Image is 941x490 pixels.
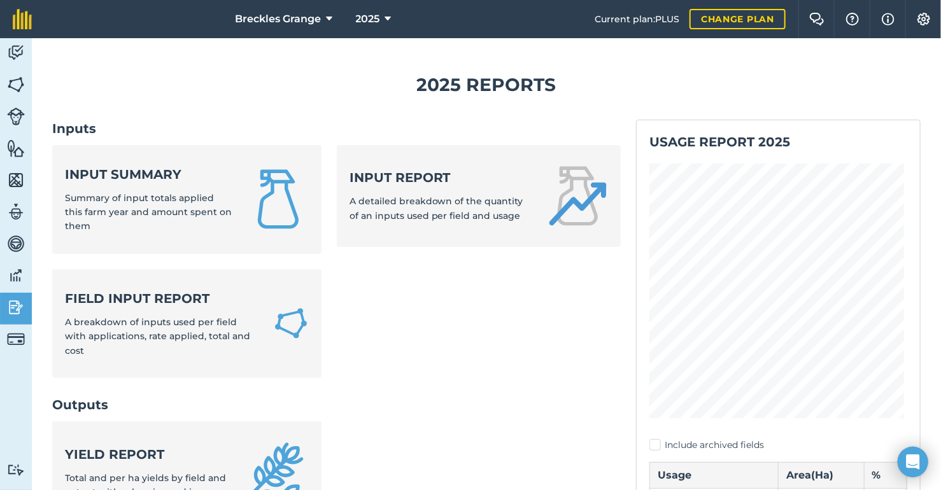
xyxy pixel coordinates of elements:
[7,171,25,190] img: svg+xml;base64,PHN2ZyB4bWxucz0iaHR0cDovL3d3dy53My5vcmcvMjAwMC9zdmciIHdpZHRoPSI1NiIgaGVpZ2h0PSI2MC...
[864,462,907,488] th: %
[236,11,322,27] span: Breckles Grange
[248,169,309,230] img: Input summary
[65,445,232,463] strong: Yield report
[350,195,523,221] span: A detailed breakdown of the quantity of an inputs used per field and usage
[52,120,621,137] h2: Inputs
[916,13,931,25] img: A cog icon
[52,71,921,99] h1: 2025 Reports
[350,169,532,186] strong: Input report
[595,12,679,26] span: Current plan : PLUS
[845,13,860,25] img: A question mark icon
[7,43,25,62] img: svg+xml;base64,PD94bWwgdmVyc2lvbj0iMS4wIiBlbmNvZGluZz0idXRmLTgiPz4KPCEtLSBHZW5lcmF0b3I6IEFkb2JlIE...
[882,11,895,27] img: svg+xml;base64,PHN2ZyB4bWxucz0iaHR0cDovL3d3dy53My5vcmcvMjAwMC9zdmciIHdpZHRoPSIxNyIgaGVpZ2h0PSIxNy...
[7,330,25,348] img: svg+xml;base64,PD94bWwgdmVyc2lvbj0iMS4wIiBlbmNvZGluZz0idXRmLTgiPz4KPCEtLSBHZW5lcmF0b3I6IEFkb2JlIE...
[690,9,786,29] a: Change plan
[7,202,25,221] img: svg+xml;base64,PD94bWwgdmVyc2lvbj0iMS4wIiBlbmNvZGluZz0idXRmLTgiPz4KPCEtLSBHZW5lcmF0b3I6IEFkb2JlIE...
[273,304,309,342] img: Field Input Report
[649,438,907,452] label: Include archived fields
[7,234,25,253] img: svg+xml;base64,PD94bWwgdmVyc2lvbj0iMS4wIiBlbmNvZGluZz0idXRmLTgiPz4KPCEtLSBHZW5lcmF0b3I6IEFkb2JlIE...
[13,9,32,29] img: fieldmargin Logo
[779,462,865,488] th: Area ( Ha )
[898,447,928,477] div: Open Intercom Messenger
[7,139,25,158] img: svg+xml;base64,PHN2ZyB4bWxucz0iaHR0cDovL3d3dy53My5vcmcvMjAwMC9zdmciIHdpZHRoPSI1NiIgaGVpZ2h0PSI2MC...
[7,75,25,94] img: svg+xml;base64,PHN2ZyB4bWxucz0iaHR0cDovL3d3dy53My5vcmcvMjAwMC9zdmciIHdpZHRoPSI1NiIgaGVpZ2h0PSI2MC...
[65,192,232,232] span: Summary of input totals applied this farm year and amount spent on them
[52,396,621,414] h2: Outputs
[356,11,380,27] span: 2025
[7,266,25,285] img: svg+xml;base64,PD94bWwgdmVyc2lvbj0iMS4wIiBlbmNvZGluZz0idXRmLTgiPz4KPCEtLSBHZW5lcmF0b3I6IEFkb2JlIE...
[65,165,232,183] strong: Input summary
[7,464,25,476] img: svg+xml;base64,PD94bWwgdmVyc2lvbj0iMS4wIiBlbmNvZGluZz0idXRmLTgiPz4KPCEtLSBHZW5lcmF0b3I6IEFkb2JlIE...
[650,462,779,488] th: Usage
[547,165,608,227] img: Input report
[649,133,907,151] h2: Usage report 2025
[52,145,322,254] a: Input summarySummary of input totals applied this farm year and amount spent on them
[65,316,250,356] span: A breakdown of inputs used per field with applications, rate applied, total and cost
[337,145,621,247] a: Input reportA detailed breakdown of the quantity of an inputs used per field and usage
[65,290,258,307] strong: Field Input Report
[52,269,322,378] a: Field Input ReportA breakdown of inputs used per field with applications, rate applied, total and...
[7,298,25,317] img: svg+xml;base64,PD94bWwgdmVyc2lvbj0iMS4wIiBlbmNvZGluZz0idXRmLTgiPz4KPCEtLSBHZW5lcmF0b3I6IEFkb2JlIE...
[7,108,25,125] img: svg+xml;base64,PD94bWwgdmVyc2lvbj0iMS4wIiBlbmNvZGluZz0idXRmLTgiPz4KPCEtLSBHZW5lcmF0b3I6IEFkb2JlIE...
[809,13,824,25] img: Two speech bubbles overlapping with the left bubble in the forefront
